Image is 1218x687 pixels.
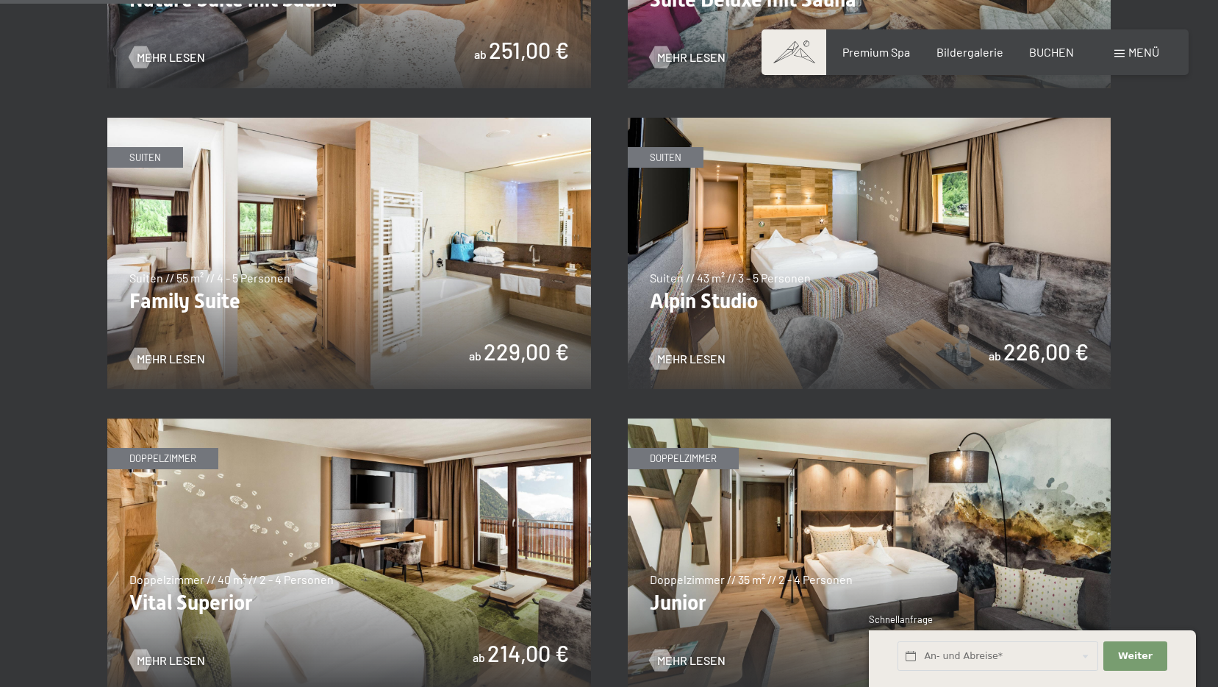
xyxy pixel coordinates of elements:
[129,351,205,367] a: Mehr Lesen
[129,652,205,669] a: Mehr Lesen
[650,49,726,65] a: Mehr Lesen
[1103,641,1167,672] button: Weiter
[137,49,205,65] span: Mehr Lesen
[628,419,1111,428] a: Junior
[657,652,726,669] span: Mehr Lesen
[137,652,205,669] span: Mehr Lesen
[657,351,726,367] span: Mehr Lesen
[107,118,591,127] a: Family Suite
[936,45,1003,59] a: Bildergalerie
[107,419,591,428] a: Vital Superior
[657,49,726,65] span: Mehr Lesen
[129,49,205,65] a: Mehr Lesen
[1029,45,1074,59] a: BUCHEN
[650,652,726,669] a: Mehr Lesen
[842,45,910,59] a: Premium Spa
[1118,649,1153,663] span: Weiter
[137,351,205,367] span: Mehr Lesen
[1128,45,1159,59] span: Menü
[628,118,1111,390] img: Alpin Studio
[628,118,1111,127] a: Alpin Studio
[107,118,591,390] img: Family Suite
[869,613,933,625] span: Schnellanfrage
[650,351,726,367] a: Mehr Lesen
